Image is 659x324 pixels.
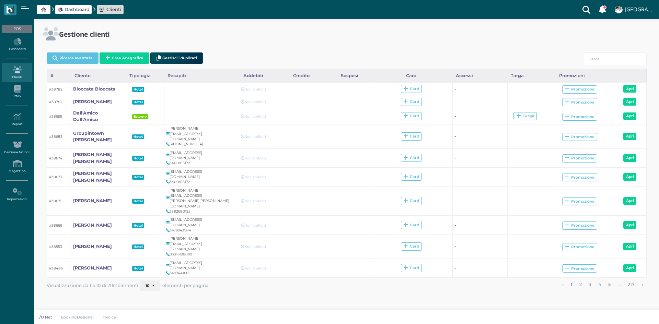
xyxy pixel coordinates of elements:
[73,86,116,92] b: Bloccata Bloccata
[73,243,112,250] a: [PERSON_NAME]
[6,6,14,14] img: logo
[401,85,422,93] span: Card
[73,98,112,105] a: [PERSON_NAME]
[49,223,62,228] small: #38666
[2,25,32,33] div: POS
[2,138,32,157] a: Gestione Articoli
[166,188,231,209] div: [PERSON_NAME][EMAIL_ADDRESS][PERSON_NAME][PERSON_NAME][DOMAIN_NAME]
[241,199,266,203] small: Non abilitati
[126,69,164,82] div: Tipologia
[73,110,124,123] a: Dall'Amico Dall'Amico
[623,98,636,106] a: Apri
[565,134,594,140] div: Promozione
[73,151,124,164] a: [PERSON_NAME] [PERSON_NAME]
[452,69,507,82] div: Accessi
[623,154,636,162] a: Apri
[49,156,62,160] small: #38674
[233,69,274,82] div: Addebiti
[565,100,594,105] div: Promozione
[49,100,62,104] small: #38781
[49,266,63,271] small: #38485
[73,86,116,92] a: Bloccata Bloccata
[241,244,266,249] small: Non abilitati
[49,199,61,203] small: #38671
[134,175,143,179] b: Hotel
[106,6,121,13] span: Clienti
[100,52,149,64] button: Crea Anagrafica
[49,244,62,249] small: #38553
[146,284,149,288] span: 10
[134,87,143,91] b: Hotel
[166,169,231,180] div: [EMAIL_ADDRESS][DOMAIN_NAME]
[274,69,329,82] div: Credito
[150,52,203,64] button: Gestisci i duplicati
[452,108,507,124] td: -
[2,82,32,101] a: PMS
[565,114,594,119] div: Promozione
[73,110,98,122] b: Dall'Amico Dall'Amico
[47,69,71,82] div: #
[164,69,233,82] div: Recapiti
[401,132,422,141] span: Card
[166,252,231,257] div: 03316198090
[166,260,231,271] div: [EMAIL_ADDRESS][DOMAIN_NAME]
[401,154,422,162] span: Card
[58,6,90,13] a: Dashboard
[452,83,507,95] td: -
[565,156,594,161] div: Promozione
[2,110,32,129] a: Report
[401,197,422,205] span: Card
[556,69,620,82] div: Promozioni
[587,280,593,289] a: alla pagina 3
[73,265,112,271] a: [PERSON_NAME]
[370,69,452,82] div: Card
[516,113,534,119] div: Targa
[241,175,266,179] small: Non abilitati
[49,175,62,179] small: #38673
[623,173,636,181] a: Apri
[73,265,112,271] b: [PERSON_NAME]
[241,114,266,119] small: Non abilitati
[565,199,594,204] div: Promozione
[71,69,126,82] div: Cliente
[401,112,422,120] span: Card
[59,31,110,38] h2: Gestione clienti
[565,223,594,228] div: Promozione
[73,170,124,183] a: [PERSON_NAME] [PERSON_NAME]
[623,133,636,140] a: Apri
[401,242,422,251] span: Card
[73,222,112,228] a: [PERSON_NAME]
[73,99,112,104] b: [PERSON_NAME]
[401,98,422,106] span: Card
[452,186,507,216] td: -
[507,69,556,82] div: Targa
[565,87,594,92] div: Promozione
[452,216,507,235] td: -
[560,280,566,289] a: pagina precedente
[577,280,584,289] a: alla pagina 2
[140,280,209,291] div: elementi per pagina
[166,142,231,147] div: [PHONE_NUMBER]
[166,150,231,161] div: [EMAIL_ADDRESS][DOMAIN_NAME]
[166,126,231,142] div: [PERSON_NAME][EMAIL_ADDRESS][DOMAIN_NAME]
[134,245,143,249] b: Hotel
[2,157,32,176] a: Magazzino
[166,160,231,166] div: 3400815172
[452,95,507,108] td: -
[134,199,143,203] b: Hotel
[241,87,266,92] small: Non abilitati
[134,266,143,270] b: Hotel
[401,173,422,181] span: Card
[134,135,143,139] b: Hotel
[606,280,613,289] a: alla pagina 5
[241,156,266,160] small: Non abilitati
[73,131,112,142] b: Groupintown [PERSON_NAME]
[626,280,637,289] a: alla pagina 217
[241,266,266,271] small: Non abilitati
[623,197,636,205] a: Apri
[49,134,62,139] small: #38683
[623,112,636,120] a: Apri
[615,6,622,13] img: ...
[2,35,32,54] a: Dashboard
[584,52,647,65] input: Cerca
